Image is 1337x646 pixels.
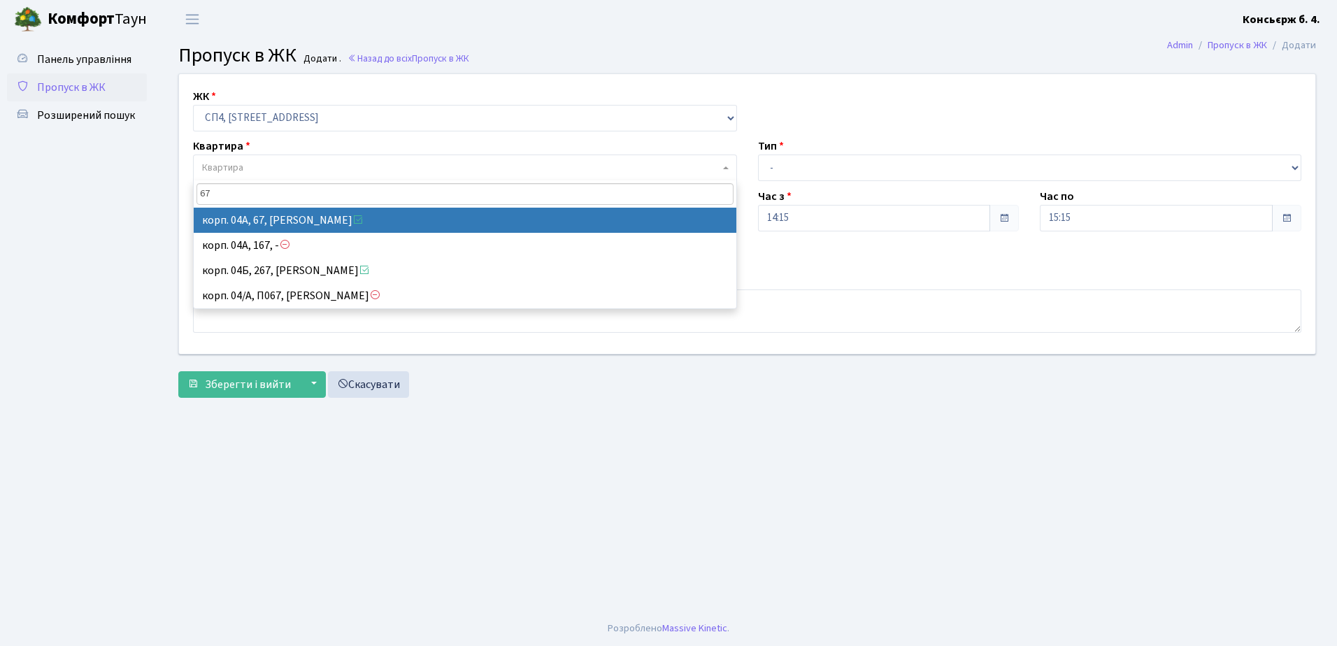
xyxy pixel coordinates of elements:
span: Пропуск в ЖК [37,80,106,95]
small: Додати . [301,53,341,65]
a: Пропуск в ЖК [7,73,147,101]
a: Розширений пошук [7,101,147,129]
span: Таун [48,8,147,31]
a: Пропуск в ЖК [1208,38,1267,52]
label: Час по [1040,188,1074,205]
a: Скасувати [328,371,409,398]
span: Зберегти і вийти [205,377,291,392]
a: Admin [1167,38,1193,52]
span: Панель управління [37,52,131,67]
label: Час з [758,188,792,205]
img: logo.png [14,6,42,34]
button: Переключити навігацію [175,8,210,31]
button: Зберегти і вийти [178,371,300,398]
div: Розроблено . [608,621,729,636]
a: Назад до всіхПропуск в ЖК [348,52,469,65]
a: Консьєрж б. 4. [1243,11,1320,28]
b: Комфорт [48,8,115,30]
span: Пропуск в ЖК [178,41,296,69]
a: Панель управління [7,45,147,73]
span: Квартира [202,161,243,175]
span: Пропуск в ЖК [412,52,469,65]
li: корп. 04А, 167, - [194,233,736,258]
li: корп. 04Б, 267, [PERSON_NAME] [194,258,736,283]
label: Тип [758,138,784,155]
li: Додати [1267,38,1316,53]
span: Розширений пошук [37,108,135,123]
a: Massive Kinetic [662,621,727,636]
label: Квартира [193,138,250,155]
label: ЖК [193,88,216,105]
li: корп. 04/А, П067, [PERSON_NAME] [194,283,736,308]
b: Консьєрж б. 4. [1243,12,1320,27]
li: корп. 04А, 67, [PERSON_NAME] [194,208,736,233]
nav: breadcrumb [1146,31,1337,60]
